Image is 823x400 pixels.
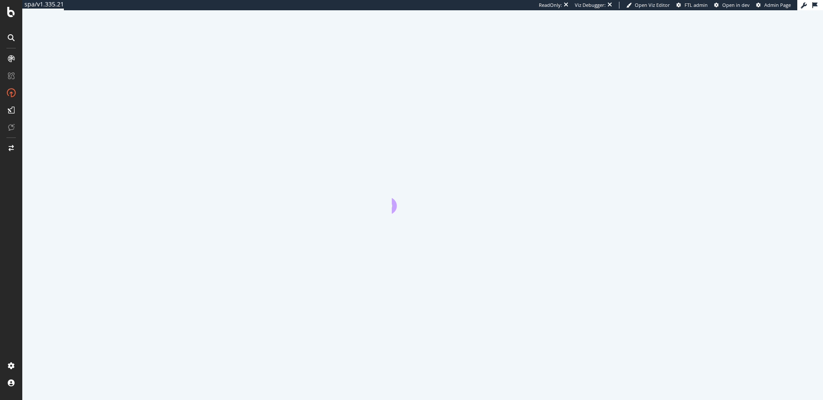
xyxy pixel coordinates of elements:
[575,2,606,9] div: Viz Debugger:
[626,2,670,9] a: Open Viz Editor
[685,2,708,8] span: FTL admin
[635,2,670,8] span: Open Viz Editor
[722,2,750,8] span: Open in dev
[756,2,791,9] a: Admin Page
[764,2,791,8] span: Admin Page
[676,2,708,9] a: FTL admin
[539,2,562,9] div: ReadOnly:
[714,2,750,9] a: Open in dev
[392,183,454,214] div: animation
